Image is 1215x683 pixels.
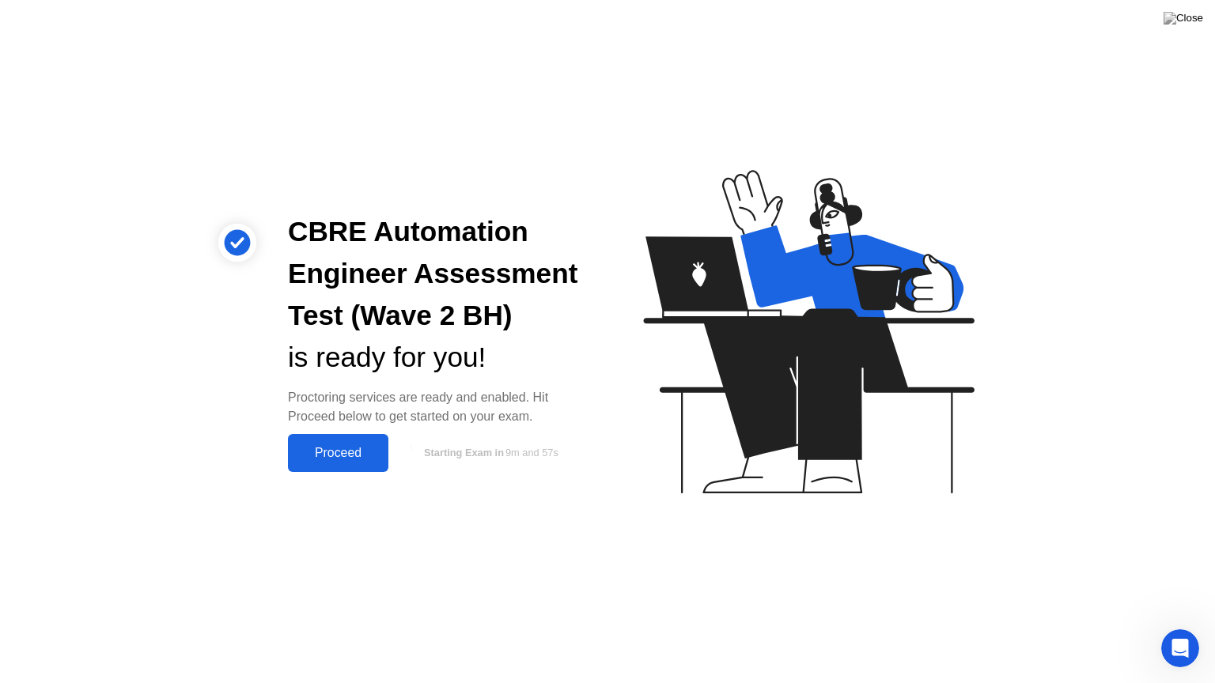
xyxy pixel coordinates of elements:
div: Close [278,7,306,36]
div: is ready for you! [288,337,582,379]
img: Close [1164,12,1203,25]
button: go back [10,6,40,36]
button: Proceed [288,434,388,472]
iframe: Intercom live chat [1161,629,1199,667]
button: Starting Exam in9m and 57s [396,438,582,468]
div: Proctoring services are ready and enabled. Hit Proceed below to get started on your exam. [288,388,582,426]
span: 9m and 57s [505,447,558,458]
div: CBRE Automation Engineer Assessment Test (Wave 2 BH) [288,211,582,336]
div: Proceed [293,446,384,460]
